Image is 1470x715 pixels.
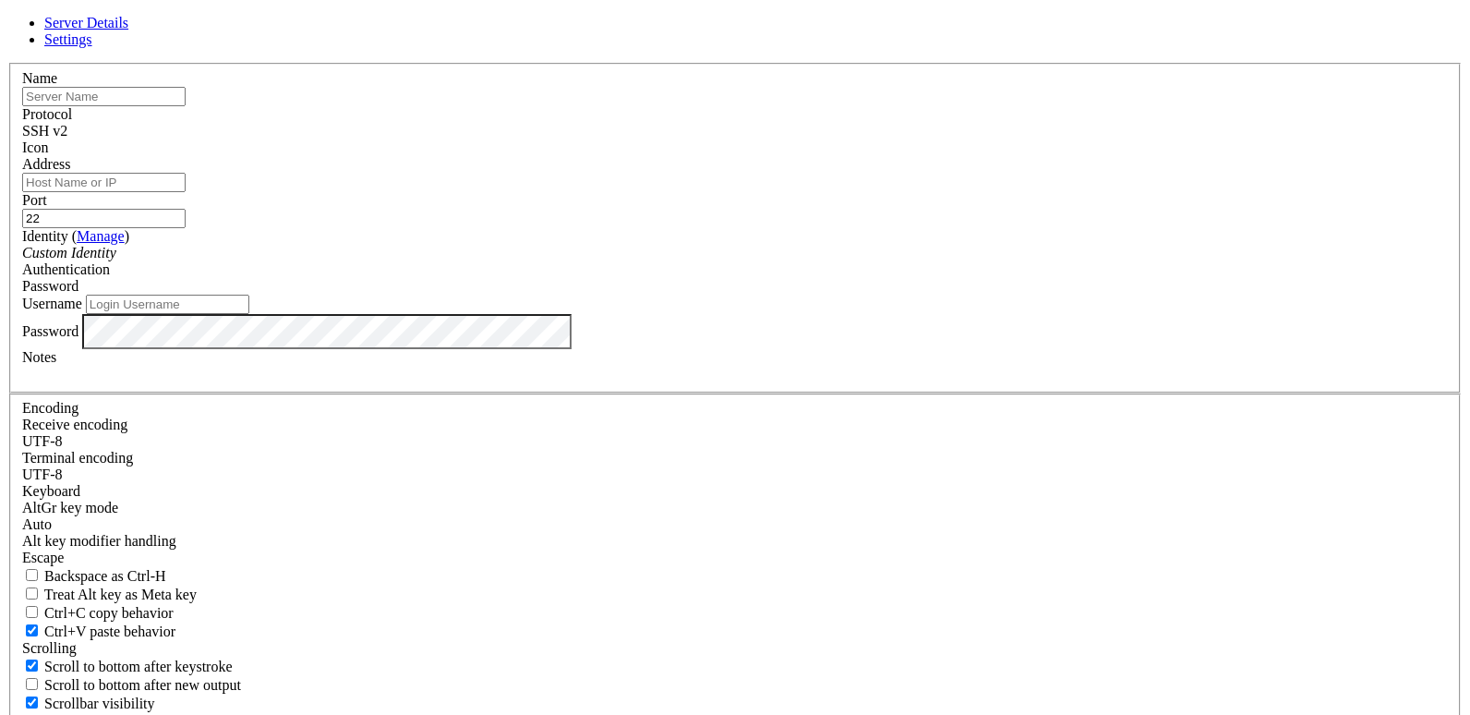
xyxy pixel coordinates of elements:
label: Scrolling [22,640,77,656]
label: Identity [22,228,129,244]
span: UTF-8 [22,467,63,482]
label: Username [22,296,82,311]
div: Escape [22,550,1448,566]
span: Scroll to bottom after new output [44,677,241,693]
input: Scrollbar visibility [26,697,38,709]
span: Auto [22,516,52,532]
span: SSH v2 [22,123,67,139]
i: Custom Identity [22,245,116,261]
label: Protocol [22,106,72,122]
label: Encoding [22,400,78,416]
div: UTF-8 [22,467,1448,483]
label: Name [22,70,57,86]
input: Scroll to bottom after keystroke [26,660,38,672]
input: Server Name [22,87,186,106]
label: Password [22,322,78,338]
label: Set the expected encoding for data received from the host. If the encodings do not match, visual ... [22,417,127,432]
div: Password [22,278,1448,295]
span: Password [22,278,78,294]
label: The default terminal encoding. ISO-2022 enables character map translations (like graphics maps). ... [22,450,133,466]
input: Login Username [86,295,249,314]
label: Keyboard [22,483,80,499]
a: Manage [77,228,125,244]
label: Icon [22,139,48,155]
a: Settings [44,31,92,47]
span: Scroll to bottom after keystroke [44,659,233,674]
input: Scroll to bottom after new output [26,678,38,690]
input: Backspace as Ctrl-H [26,569,38,581]
label: Port [22,192,47,208]
input: Host Name or IP [22,173,186,192]
label: Address [22,156,70,172]
label: Notes [22,349,56,365]
input: Ctrl+V paste behavior [26,624,38,636]
label: Set the expected encoding for data received from the host. If the encodings do not match, visual ... [22,500,118,515]
input: Treat Alt key as Meta key [26,588,38,600]
label: Ctrl-C copies if true, send ^C to host if false. Ctrl-Shift-C sends ^C to host if true, copies if... [22,605,174,621]
span: Scrollbar visibility [44,696,155,711]
label: Controls how the Alt key is handled. Escape: Send an ESC prefix. 8-Bit: Add 128 to the typed char... [22,533,176,549]
label: The vertical scrollbar mode. [22,696,155,711]
div: SSH v2 [22,123,1448,139]
span: Ctrl+C copy behavior [44,605,174,621]
input: Port Number [22,209,186,228]
label: Scroll to bottom after new output. [22,677,241,693]
span: UTF-8 [22,433,63,449]
a: Server Details [44,15,128,30]
label: Whether to scroll to the bottom on any keystroke. [22,659,233,674]
div: Auto [22,516,1448,533]
label: If true, the backspace should send BS ('\x08', aka ^H). Otherwise the backspace key should send '... [22,568,166,584]
span: Treat Alt key as Meta key [44,587,197,602]
span: Backspace as Ctrl-H [44,568,166,584]
span: Escape [22,550,64,565]
label: Ctrl+V pastes if true, sends ^V to host if false. Ctrl+Shift+V sends ^V to host if true, pastes i... [22,624,175,639]
div: UTF-8 [22,433,1448,450]
input: Ctrl+C copy behavior [26,606,38,618]
span: ( ) [72,228,129,244]
label: Authentication [22,261,110,277]
label: Whether the Alt key acts as a Meta key or as a distinct Alt key. [22,587,197,602]
div: Custom Identity [22,245,1448,261]
span: Ctrl+V paste behavior [44,624,175,639]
